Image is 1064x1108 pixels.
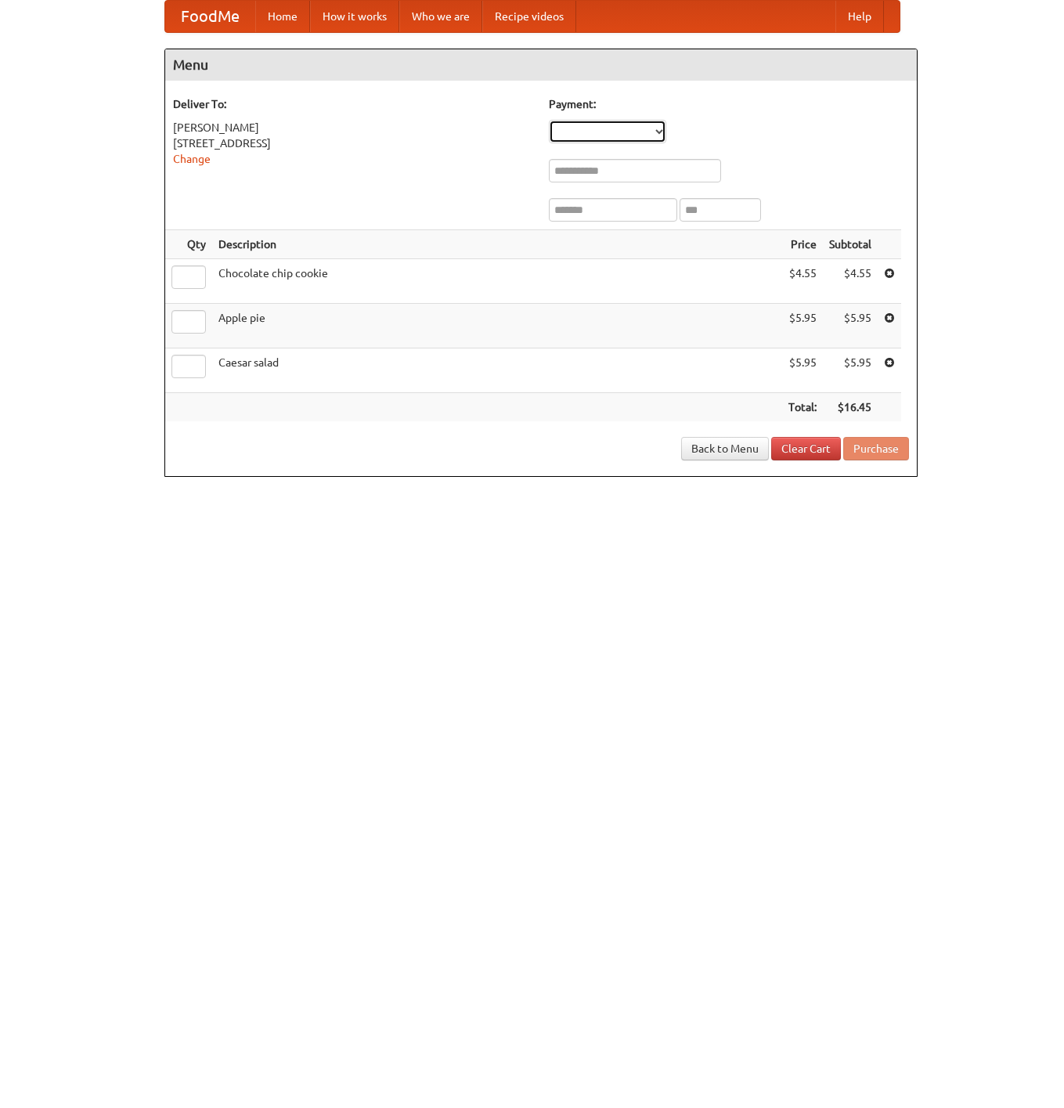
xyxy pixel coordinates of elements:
td: $5.95 [823,348,878,393]
th: Description [212,230,782,259]
a: FoodMe [165,1,255,32]
td: Apple pie [212,304,782,348]
a: Change [173,153,211,165]
a: Clear Cart [771,437,841,460]
a: Who we are [399,1,482,32]
button: Purchase [843,437,909,460]
td: $5.95 [782,348,823,393]
a: Recipe videos [482,1,576,32]
th: Price [782,230,823,259]
th: Subtotal [823,230,878,259]
td: Chocolate chip cookie [212,259,782,304]
a: Help [835,1,884,32]
h4: Menu [165,49,917,81]
td: $4.55 [823,259,878,304]
h5: Payment: [549,96,909,112]
div: [STREET_ADDRESS] [173,135,533,151]
th: Total: [782,393,823,422]
th: Qty [165,230,212,259]
td: $4.55 [782,259,823,304]
div: [PERSON_NAME] [173,120,533,135]
td: $5.95 [782,304,823,348]
h5: Deliver To: [173,96,533,112]
a: Home [255,1,310,32]
a: How it works [310,1,399,32]
td: Caesar salad [212,348,782,393]
a: Back to Menu [681,437,769,460]
td: $5.95 [823,304,878,348]
th: $16.45 [823,393,878,422]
